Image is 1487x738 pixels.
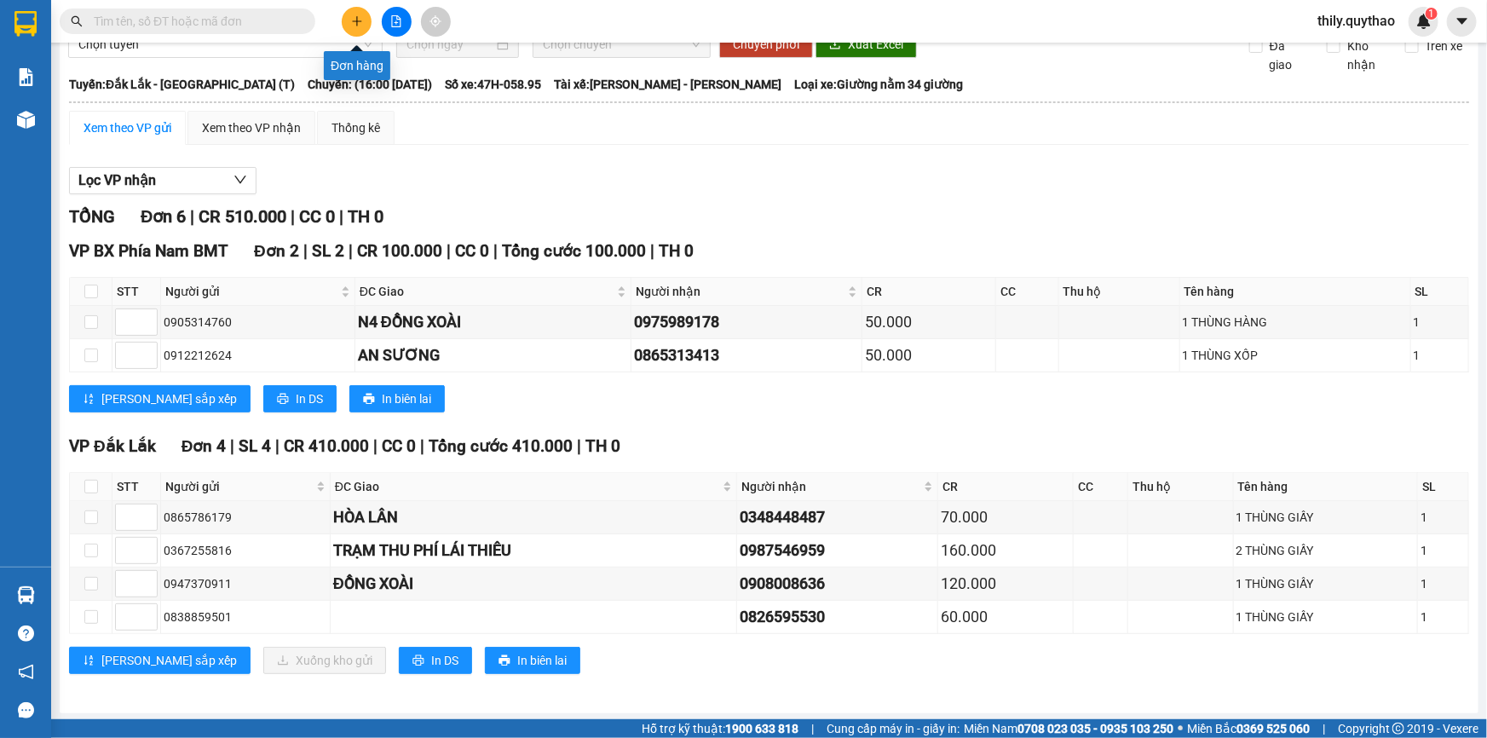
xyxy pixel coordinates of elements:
[1236,574,1415,593] div: 1 THÙNG GIẤY
[69,647,251,674] button: sort-ascending[PERSON_NAME] sắp xếp
[331,118,380,137] div: Thống kê
[182,436,227,456] span: Đơn 4
[493,241,498,261] span: |
[941,539,1070,562] div: 160.000
[412,654,424,668] span: printer
[69,241,228,261] span: VP BX Phía Nam BMT
[1180,278,1411,306] th: Tên hàng
[112,473,161,501] th: STT
[360,282,614,301] span: ĐC Giao
[1421,508,1466,527] div: 1
[431,651,458,670] span: In DS
[642,719,798,738] span: Hỗ trợ kỹ thuật:
[543,32,700,57] span: Chọn chuyến
[1421,574,1466,593] div: 1
[938,473,1074,501] th: CR
[1414,346,1466,365] div: 1
[862,278,996,306] th: CR
[233,173,247,187] span: down
[1419,37,1470,55] span: Trên xe
[101,389,237,408] span: [PERSON_NAME] sắp xếp
[429,15,441,27] span: aim
[1263,37,1314,74] span: Đã giao
[382,436,416,456] span: CC 0
[1236,608,1415,626] div: 1 THÙNG GIẤY
[164,508,327,527] div: 0865786179
[455,241,489,261] span: CC 0
[351,15,363,27] span: plus
[165,477,313,496] span: Người gửi
[69,206,115,227] span: TỔNG
[333,505,734,529] div: HÒA LÂN
[83,654,95,668] span: sort-ascending
[239,436,271,456] span: SL 4
[69,436,156,456] span: VP Đắk Lắk
[827,719,960,738] span: Cung cấp máy in - giấy in:
[485,647,580,674] button: printerIn biên lai
[941,605,1070,629] div: 60.000
[373,436,378,456] span: |
[263,647,386,674] button: downloadXuống kho gửi
[335,477,719,496] span: ĐC Giao
[1234,473,1418,501] th: Tên hàng
[342,7,372,37] button: plus
[865,310,993,334] div: 50.000
[17,586,35,604] img: warehouse-icon
[502,241,646,261] span: Tổng cước 100.000
[740,505,935,529] div: 0348448487
[740,539,935,562] div: 0987546959
[17,111,35,129] img: warehouse-icon
[1323,719,1325,738] span: |
[358,343,628,367] div: AN SƯƠNG
[358,310,628,334] div: N4 ĐỒNG XOÀI
[190,206,194,227] span: |
[1428,8,1434,20] span: 1
[165,282,337,301] span: Người gửi
[1414,313,1466,332] div: 1
[18,664,34,680] span: notification
[101,651,237,670] span: [PERSON_NAME] sắp xếp
[811,719,814,738] span: |
[1418,473,1469,501] th: SL
[71,15,83,27] span: search
[1416,14,1432,29] img: icon-new-feature
[333,572,734,596] div: ĐỒNG XOÀI
[420,436,424,456] span: |
[1183,313,1408,332] div: 1 THÙNG HÀNG
[284,436,369,456] span: CR 410.000
[390,15,402,27] span: file-add
[1187,719,1310,738] span: Miền Bắc
[725,722,798,735] strong: 1900 633 818
[406,35,493,54] input: Chọn ngày
[83,393,95,406] span: sort-ascending
[740,572,935,596] div: 0908008636
[1183,346,1408,365] div: 1 THÙNG XỐP
[18,702,34,718] span: message
[1017,722,1173,735] strong: 0708 023 035 - 0935 103 250
[94,12,295,31] input: Tìm tên, số ĐT hoặc mã đơn
[585,436,620,456] span: TH 0
[141,206,186,227] span: Đơn 6
[333,539,734,562] div: TRẠM THU PHÍ LÁI THIÊU
[254,241,299,261] span: Đơn 2
[164,541,327,560] div: 0367255816
[69,78,295,91] b: Tuyến: Đắk Lắk - [GEOGRAPHIC_DATA] (T)
[78,32,372,57] span: Chọn tuyến
[1304,10,1409,32] span: thily.quythao
[741,477,920,496] span: Người nhận
[277,393,289,406] span: printer
[1059,278,1180,306] th: Thu hộ
[577,436,581,456] span: |
[1178,725,1183,732] span: ⚪️
[1421,541,1466,560] div: 1
[1236,508,1415,527] div: 1 THÙNG GIẤY
[348,206,383,227] span: TH 0
[312,241,344,261] span: SL 2
[1340,37,1392,74] span: Kho nhận
[650,241,654,261] span: |
[399,647,472,674] button: printerIn DS
[996,278,1058,306] th: CC
[18,626,34,642] span: question-circle
[84,118,171,137] div: Xem theo VP gửi
[794,75,963,94] span: Loại xe: Giường nằm 34 giường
